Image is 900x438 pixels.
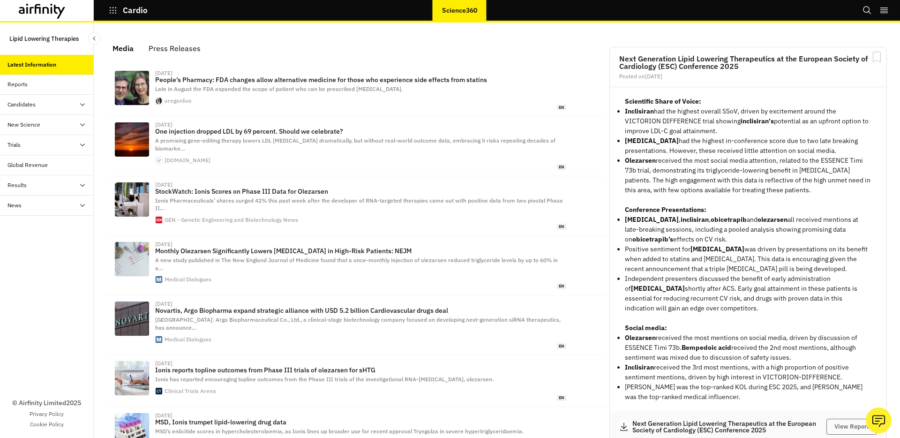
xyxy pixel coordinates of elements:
[625,215,871,244] li: , , and all received mentions at late-breaking sessions, including a pooled analysis showing prom...
[7,60,56,69] div: Latest Information
[156,98,162,104] img: favicon.ico
[155,70,172,76] div: [DATE]
[115,302,149,336] img: 232451-novartis-50.jpg
[123,6,148,15] p: Cardio
[149,41,201,55] div: Press Releases
[711,215,747,224] strong: obicetrapib
[866,408,892,433] button: Ask our analysts
[625,205,706,214] strong: Conference Presentations:
[625,107,654,115] strong: Inclisiran
[557,343,566,349] span: en
[155,413,172,418] div: [DATE]
[107,65,606,116] a: [DATE]People’s Pharmacy: FDA changes allow alternative medicine for those who experience side eff...
[107,176,606,236] a: [DATE]StockWatch: Ionis Scores on Phase III Data for OlezarsenIonis Pharmaceuticals’ shares surge...
[155,122,172,128] div: [DATE]
[107,295,606,355] a: [DATE]Novartis, Argo Biopharma expand strategic alliance with USD 5.2 billion Cardiovascular drug...
[155,428,524,435] span: MSD’s enlicitide scores in hypercholesterolaemia, as Ionis lines up broader use for recent approv...
[156,276,162,283] img: favicon.ico
[625,333,871,362] li: received the most mentions on social media, driven by discussion of ESSENCE Timi 73b. received th...
[165,217,298,223] div: GEN - Genetic Engineering and Biotechnology News
[155,137,555,152] span: A promising gene-editing therapy lowers LDL [MEDICAL_DATA] dramatically, but without real-world o...
[155,361,172,366] div: [DATE]
[625,382,871,402] li: [PERSON_NAME] was the top-ranked KOL during ESC 2025, and [PERSON_NAME] was the top-ranked medica...
[557,105,566,111] span: en
[107,236,606,295] a: [DATE]Monthly Olezarsen Significantly Lowers [MEDICAL_DATA] in High-Risk Patients: NEJMA new stud...
[871,51,883,63] svg: Bookmark Report
[862,2,872,18] button: Search
[7,80,28,89] div: Reports
[155,128,566,135] p: One injection dropped LDL by 69 percent. Should we celebrate?
[155,366,566,374] p: Ionis reports topline outcomes from Phase III trials of olezarsen for sHTG
[625,362,871,382] li: received the 3rd most mentions, with a high proportion of positive sentiment mentions, driven by ...
[625,106,871,136] li: had the highest overall SSoV, driven by excitement around the VICTORION DIFFERENCE trial showing ...
[155,316,561,331] span: [GEOGRAPHIC_DATA]: Argo Biopharmaceutical Co., Ltd., a clinical-stage biotechnology company focus...
[557,283,566,289] span: en
[155,376,494,383] span: Ionis has reported encouraging topline outcomes from the Phase III trials of the investigational ...
[155,418,566,426] p: MSD, Ionis trumpet lipid-lowering drug data
[155,242,172,247] div: [DATE]
[165,277,211,282] div: Medical Dialogues
[107,116,606,176] a: [DATE]One injection dropped LDL by 69 percent. Should we celebrate?A promising gene-editing thera...
[156,217,162,223] img: cropped-GEN_App_Icon_1024x1024-1-300x300.png
[625,215,679,224] strong: [MEDICAL_DATA]
[557,395,566,401] span: en
[155,188,566,195] p: StockWatch: Ionis Scores on Phase III Data for Olezarsen
[681,215,709,224] strong: inclisiran
[156,388,162,394] img: cropped-Clinical-Trials-Arena-270x270.png
[115,361,149,395] img: shutterstock_2478562757.jpg
[155,257,558,272] span: A new study published in The New England Journal of Medicine found that a once-monthly injection ...
[112,41,134,55] div: Media
[741,117,774,125] strong: inclisiran's
[88,32,100,45] button: Close Sidebar
[155,247,566,255] p: Monthly Olezarsen Significantly Lowers [MEDICAL_DATA] in High-Risk Patients: NEJM
[632,235,673,243] strong: obicetrapib’s
[109,2,148,18] button: Cardio
[7,161,48,169] div: Global Revenue
[115,242,149,276] img: 225135-triglyceride-to-hdl-cholesterol.jpg
[619,74,877,79] div: Posted on [DATE]
[625,244,871,274] li: Positive sentiment for was driven by presentations on its benefit when added to statins and [MEDI...
[7,141,21,149] div: Trials
[625,274,871,313] li: Independent presenters discussed the benefit of early administration of shortly after ACS. Early ...
[156,336,162,343] img: favicon.ico
[115,182,149,217] img: IONIS-PHARMA-LAB__Picture1-CROPPED.jpg
[625,324,667,332] strong: Social media:
[557,164,566,170] span: en
[718,343,731,352] strong: acid
[155,76,566,83] p: People’s Pharmacy: FDA changes allow alternative medicine for those who experience side effects f...
[625,156,871,195] li: received the most social media attention, related to the ESSENCE Timi 73b trial, demonstrating it...
[757,215,787,224] strong: olezarsen
[619,55,877,70] h2: Next Generation Lipid Lowering Therapeutics at the European Society of Cardiology (ESC) Conferenc...
[690,245,744,253] strong: [MEDICAL_DATA]
[165,388,216,394] div: Clinical Trials Arena
[12,398,81,408] p: © Airfinity Limited 2025
[625,333,656,342] strong: Olezarsen
[7,121,40,129] div: New Science
[165,158,210,163] div: [DOMAIN_NAME]
[9,30,79,47] p: Lipid Lowering Therapies
[165,98,192,104] div: oregonlive
[625,156,656,165] strong: Olezarsen
[115,71,149,105] img: I7EEKDBRPVAIRFT2IMDONBTNVA.tiff
[30,410,64,418] a: Privacy Policy
[625,136,871,156] li: had the highest in-conference score due to two late breaking presentations. However, these receiv...
[625,97,701,106] strong: Scientific Share of Voice:
[115,122,149,157] img: dd5501d2-6501-4e75-bec8-a07ba0bf31f2.png
[30,420,64,429] a: Cookie Policy
[7,201,22,210] div: News
[625,136,679,145] strong: [MEDICAL_DATA]
[631,284,685,293] strong: [MEDICAL_DATA]
[155,307,566,314] p: Novartis, Argo Biopharma expand strategic alliance with USD 5.2 billion Cardiovascular drugs deal
[155,301,172,307] div: [DATE]
[682,343,717,352] strong: Bempedoic
[155,182,172,188] div: [DATE]
[7,100,36,109] div: Candidates
[442,7,477,14] p: Science360
[826,419,877,435] button: View Report
[625,363,654,371] strong: Inclisiran
[165,337,211,342] div: Medical Dialogues
[557,224,566,230] span: en
[107,355,606,407] a: [DATE]Ionis reports topline outcomes from Phase III trials of olezarsen for sHTGIonis has reporte...
[155,85,403,92] span: Late in August the FDA expanded the scope of patient who can be prescribed [MEDICAL_DATA].
[155,197,563,212] span: Ionis Pharmaceuticals’ shares surged 42% this past week after the developer of RNA-targeted thera...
